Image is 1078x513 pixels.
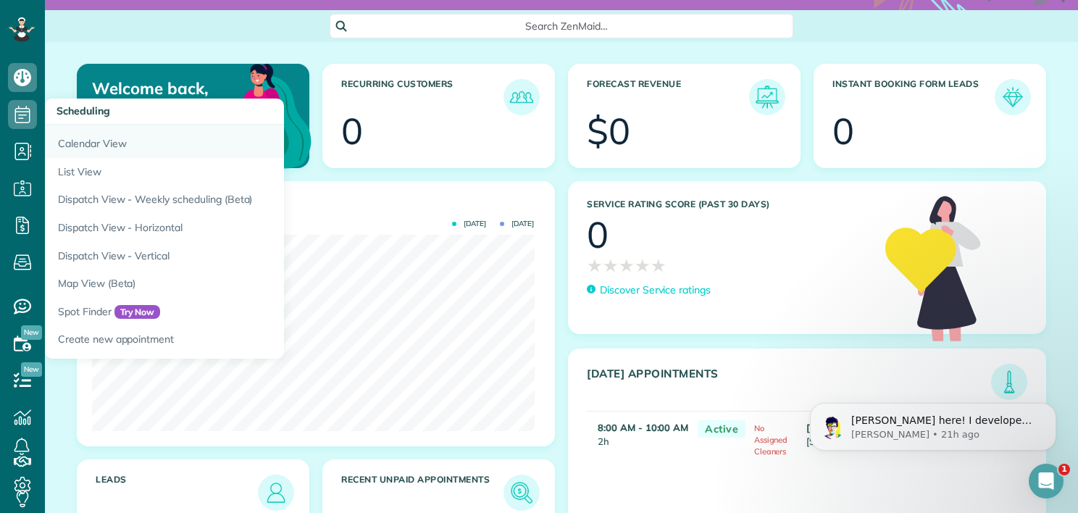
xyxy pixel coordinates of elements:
[754,423,788,456] span: No Assigned Cleaners
[587,283,711,298] a: Discover Service ratings
[507,83,536,112] img: icon_recurring_customers-cf858462ba22bcd05b5a5880d41d6543d210077de5bb9ebc9590e49fd87d84ed.png
[598,422,688,433] strong: 8:00 AM - 10:00 AM
[45,242,407,270] a: Dispatch View - Vertical
[587,253,603,278] span: ★
[587,411,690,463] td: 2h
[452,220,486,228] span: [DATE]
[262,478,291,507] img: icon_leads-1bed01f49abd5b7fead27621c3d59655bb73ed531f8eeb49469d10e621d6b896.png
[832,79,995,115] h3: Instant Booking Form Leads
[45,214,407,242] a: Dispatch View - Horizontal
[96,200,540,213] h3: Actual Revenue this month
[45,325,407,359] a: Create new appointment
[651,253,667,278] span: ★
[1058,464,1070,475] span: 1
[507,478,536,507] img: icon_unpaid_appointments-47b8ce3997adf2238b356f14209ab4cced10bd1f174958f3ca8f1d0dd7fffeee.png
[45,158,407,186] a: List View
[619,253,635,278] span: ★
[21,325,42,340] span: New
[635,253,651,278] span: ★
[587,217,609,253] div: 0
[753,83,782,112] img: icon_forecast_revenue-8c13a41c7ed35a8dcfafea3cbb826a0462acb37728057bba2d056411b612bbbe.png
[57,104,110,117] span: Scheduling
[341,79,504,115] h3: Recurring Customers
[603,253,619,278] span: ★
[995,367,1024,396] img: icon_todays_appointments-901f7ab196bb0bea1936b74009e4eb5ffbc2d2711fa7634e0d609ed5ef32b18b.png
[587,79,749,115] h3: Forecast Revenue
[174,47,314,188] img: dashboard_welcome-42a62b7d889689a78055ac9021e634bf52bae3f8056760290aed330b23ab8690.png
[45,270,407,298] a: Map View (Beta)
[600,283,711,298] p: Discover Service ratings
[500,220,534,228] span: [DATE]
[698,420,745,438] span: Active
[587,199,871,209] h3: Service Rating score (past 30 days)
[1029,464,1064,499] iframe: Intercom live chat
[114,305,161,320] span: Try Now
[45,125,407,158] a: Calendar View
[96,475,258,511] h3: Leads
[998,83,1027,112] img: icon_form_leads-04211a6a04a5b2264e4ee56bc0799ec3eb69b7e499cbb523a139df1d13a81ae0.png
[832,113,854,149] div: 0
[45,185,407,214] a: Dispatch View - Weekly scheduling (Beta)
[92,79,233,117] p: Welcome back, Don!
[341,113,363,149] div: 0
[587,367,991,400] h3: [DATE] Appointments
[341,475,504,511] h3: Recent unpaid appointments
[21,362,42,377] span: New
[788,372,1078,474] iframe: Intercom notifications message
[45,298,407,326] a: Spot FinderTry Now
[587,113,630,149] div: $0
